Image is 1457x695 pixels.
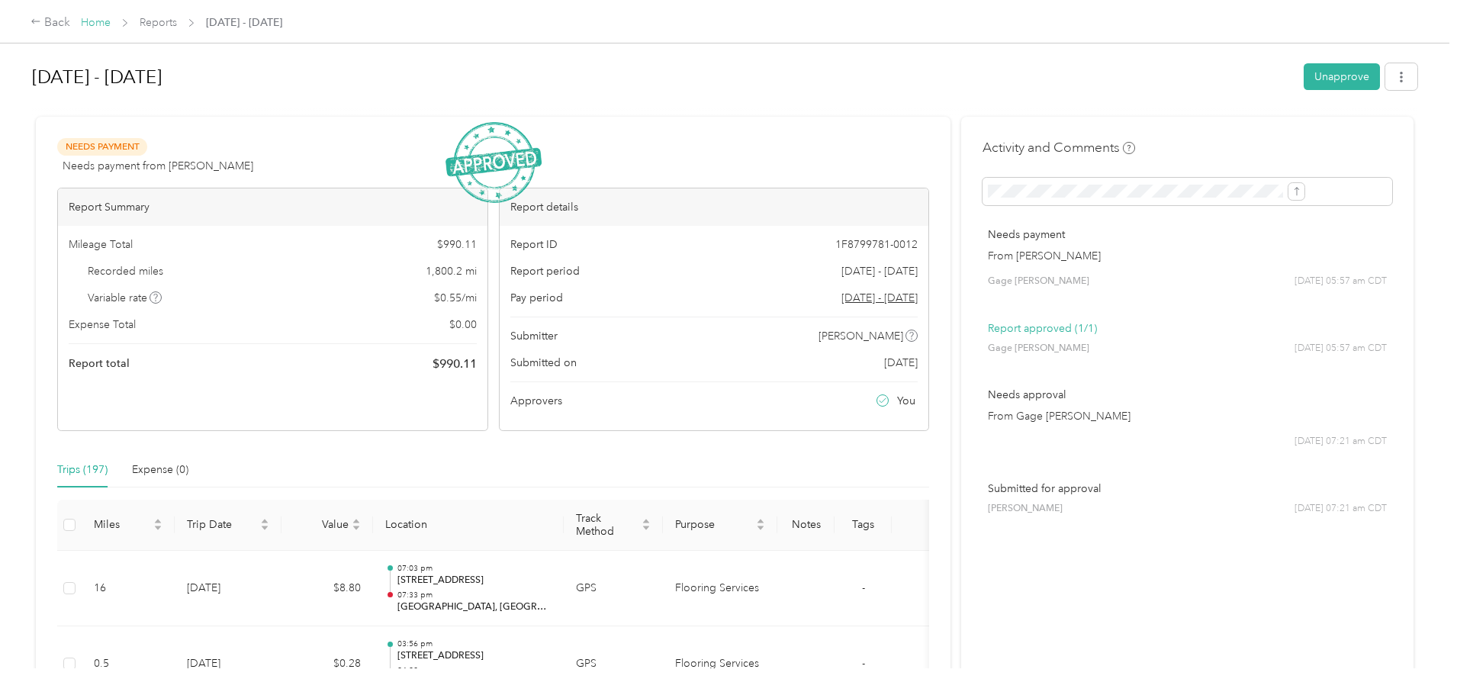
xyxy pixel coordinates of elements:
p: Submitted for approval [988,481,1387,497]
p: [STREET_ADDRESS] [397,649,552,663]
h1: Sep 1 - 30, 2025 [32,59,1293,95]
div: Back [31,14,70,32]
span: 1F8799781-0012 [835,236,918,253]
a: Reports [140,16,177,29]
span: Submitted on [510,355,577,371]
span: Recorded miles [88,263,163,279]
td: $8.80 [281,551,373,627]
span: [DATE] 05:57 am CDT [1295,275,1387,288]
span: Expense Total [69,317,136,333]
span: [PERSON_NAME] [988,502,1063,516]
span: caret-up [642,516,651,526]
th: Location [373,500,564,551]
span: Report total [69,356,130,372]
span: Variable rate [88,290,162,306]
span: 1,800.2 mi [426,263,477,279]
p: Report approved (1/1) [988,320,1387,336]
td: [DATE] [175,551,281,627]
p: 03:56 pm [397,639,552,649]
p: [STREET_ADDRESS] [397,574,552,587]
span: [DATE] 05:57 am CDT [1295,342,1387,356]
span: caret-down [260,523,269,533]
span: Approvers [510,393,562,409]
span: - [862,581,865,594]
span: caret-down [153,523,162,533]
span: Submitter [510,328,558,344]
span: caret-down [642,523,651,533]
span: Purpose [675,518,753,531]
iframe: Everlance-gr Chat Button Frame [1372,610,1457,695]
span: caret-down [352,523,361,533]
th: Purpose [663,500,777,551]
p: 04:02 pm [397,665,552,676]
span: caret-up [352,516,361,526]
th: Tags [835,500,892,551]
span: Track Method [576,512,638,538]
th: Trip Date [175,500,281,551]
div: Trips (197) [57,462,108,478]
span: Pay period [510,290,563,306]
p: [GEOGRAPHIC_DATA], [GEOGRAPHIC_DATA] [397,600,552,614]
span: Gage [PERSON_NAME] [988,275,1089,288]
span: Report period [510,263,580,279]
span: Trip Date [187,518,257,531]
span: You [897,393,915,409]
span: [PERSON_NAME] [819,328,903,344]
span: [DATE] 07:21 am CDT [1295,435,1387,449]
span: caret-up [756,516,765,526]
span: Miles [94,518,150,531]
p: 07:03 pm [397,563,552,574]
span: $ 990.11 [433,355,477,373]
span: Needs Payment [57,138,147,156]
a: Home [81,16,111,29]
p: From Gage [PERSON_NAME] [988,408,1387,424]
p: From [PERSON_NAME] [988,248,1387,264]
span: Needs payment from [PERSON_NAME] [63,158,253,174]
th: Notes [777,500,835,551]
span: Go to pay period [841,290,918,306]
span: Gage [PERSON_NAME] [988,342,1089,356]
td: Flooring Services [663,551,777,627]
span: caret-down [756,523,765,533]
span: Mileage Total [69,236,133,253]
span: [DATE] - [DATE] [206,14,282,31]
p: 07:33 pm [397,590,552,600]
p: Needs payment [988,227,1387,243]
td: 16 [82,551,175,627]
p: Needs approval [988,387,1387,403]
span: $ 990.11 [437,236,477,253]
th: Miles [82,500,175,551]
div: Expense (0) [132,462,188,478]
img: ApprovedStamp [445,122,542,204]
span: caret-up [153,516,162,526]
span: $ 0.55 / mi [434,290,477,306]
th: Value [281,500,373,551]
div: Report Summary [58,188,487,226]
span: Value [294,518,349,531]
button: Unapprove [1304,63,1380,90]
span: Report ID [510,236,558,253]
th: Track Method [564,500,663,551]
h4: Activity and Comments [983,138,1135,157]
span: [DATE] [884,355,918,371]
span: [DATE] - [DATE] [841,263,918,279]
span: $ 0.00 [449,317,477,333]
div: Report details [500,188,929,226]
span: caret-up [260,516,269,526]
span: [DATE] 07:21 am CDT [1295,502,1387,516]
td: GPS [564,551,663,627]
span: - [862,657,865,670]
